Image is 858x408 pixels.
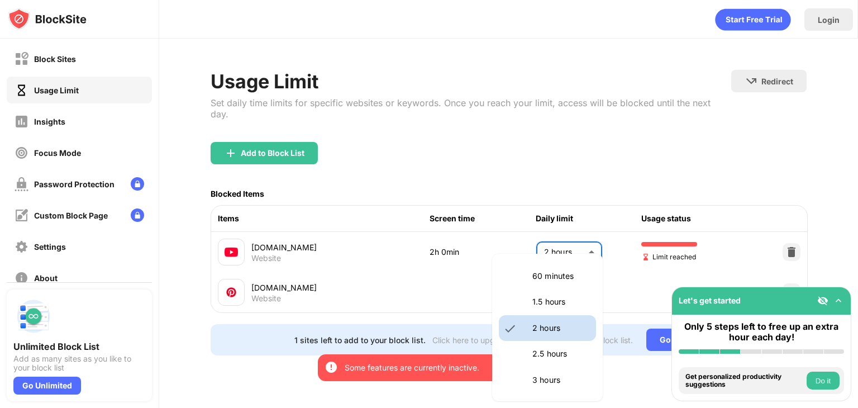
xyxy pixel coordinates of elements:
p: 2.5 hours [532,348,589,360]
p: 3 hours [532,374,589,386]
p: 1.5 hours [532,296,589,308]
p: 60 minutes [532,270,589,282]
p: 2 hours [532,322,589,334]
